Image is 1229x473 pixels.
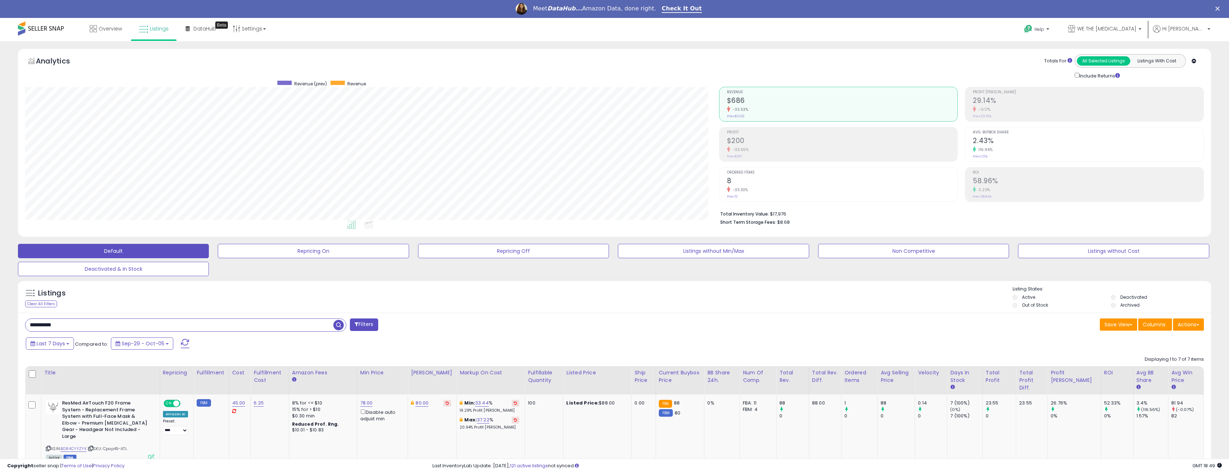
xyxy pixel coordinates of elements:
[950,384,954,391] small: Days In Stock.
[418,244,609,258] button: Repricing Off
[1063,18,1147,41] a: WE THE [MEDICAL_DATA]
[973,194,991,199] small: Prev: 58.84%
[674,399,680,406] span: 88
[193,25,216,32] span: DataHub
[950,369,979,384] div: Days In Stock
[1100,318,1137,331] button: Save View
[844,413,877,419] div: 0
[1051,400,1101,406] div: 26.76%
[18,244,209,258] button: Default
[727,137,958,146] h2: $200
[111,337,173,350] button: Sep-29 - Oct-05
[730,187,748,193] small: -33.33%
[464,399,475,406] b: Min:
[727,96,958,106] h2: $686
[446,401,449,405] i: Revert to store-level Dynamic Max Price
[164,401,173,407] span: ON
[675,410,680,416] span: 80
[976,107,990,112] small: -0.17%
[634,369,652,384] div: Ship Price
[881,400,915,406] div: 88
[730,107,749,112] small: -33.53%
[1013,286,1211,293] p: Listing States:
[779,400,809,406] div: 88
[25,301,57,307] div: Clear All Filters
[150,25,169,32] span: Listings
[254,399,264,407] a: 6.25
[881,369,912,384] div: Avg Selling Price
[360,399,373,407] a: 78.00
[743,406,771,413] div: FBM: 4
[516,3,527,15] img: Profile image for Georgie
[566,399,599,406] b: Listed Price:
[1215,6,1223,11] div: Close
[1120,302,1140,308] label: Archived
[133,18,174,39] a: Listings
[292,421,339,427] b: Reduced Prof. Rng.
[7,463,125,469] div: seller snap | |
[1136,369,1165,384] div: Avg BB Share
[634,400,650,406] div: 0.00
[88,446,127,451] span: | SKU: Cpap45-ATL
[292,377,296,383] small: Amazon Fees.
[973,171,1204,175] span: ROI
[950,400,982,406] div: 7 (100%)
[457,366,525,394] th: The percentage added to the cost of goods (COGS) that forms the calculator for Min & Max prices.
[1069,71,1129,80] div: Include Returns
[292,406,352,413] div: 15% for > $10
[950,413,982,419] div: 7 (100%)
[350,318,378,331] button: Filters
[727,177,958,186] h2: 8
[881,413,915,419] div: 0
[46,400,60,414] img: 31etXIHL0iL._SL40_.jpg
[986,369,1013,384] div: Total Profit
[1138,318,1172,331] button: Columns
[36,56,84,68] h5: Analytics
[618,244,809,258] button: Listings without Min/Max
[1077,25,1136,32] span: WE THE [MEDICAL_DATA]
[510,462,548,469] a: 121 active listings
[360,408,403,422] div: Disable auto adjust min
[1136,413,1168,419] div: 1.57%
[227,18,271,39] a: Settings
[1153,25,1210,41] a: Hi [PERSON_NAME]
[973,131,1204,134] span: Avg. Buybox Share
[514,418,517,422] i: Revert to store-level Max Markup
[743,400,771,406] div: FBA: 11
[75,341,108,347] span: Compared to:
[163,369,191,377] div: Repricing
[779,369,806,384] div: Total Rev.
[973,154,988,159] small: Prev: 1.12%
[460,417,463,422] i: This overrides the store level max markup for this listing
[720,219,776,225] b: Short Term Storage Fees:
[547,5,582,12] i: DataHub...
[218,244,409,258] button: Repricing On
[180,18,221,39] a: DataHub
[1018,244,1209,258] button: Listings without Cost
[1171,400,1204,406] div: 81.94
[514,401,517,405] i: Revert to store-level Min Markup
[743,369,773,384] div: Num of Comp.
[411,401,414,405] i: This overrides the store level Dynamic Max Price for this listing
[1077,56,1130,66] button: All Selected Listings
[1171,413,1204,419] div: 82
[163,419,188,435] div: Preset:
[1035,26,1044,32] span: Help
[1104,413,1133,419] div: 0%
[99,25,122,32] span: Overview
[659,369,702,384] div: Current Buybox Price
[61,462,92,469] a: Terms of Use
[1171,384,1176,391] small: Avg Win Price.
[662,5,702,13] a: Check It Out
[460,417,519,430] div: %
[1019,400,1042,406] div: 23.55
[475,399,489,407] a: 33.44
[179,401,191,407] span: OFF
[7,462,33,469] strong: Copyright
[777,219,790,226] span: $8.68
[812,369,838,384] div: Total Rev. Diff.
[215,22,228,29] div: Tooltip anchor
[232,399,245,407] a: 45.00
[37,340,65,347] span: Last 7 Days
[292,400,352,406] div: 8% for <= $10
